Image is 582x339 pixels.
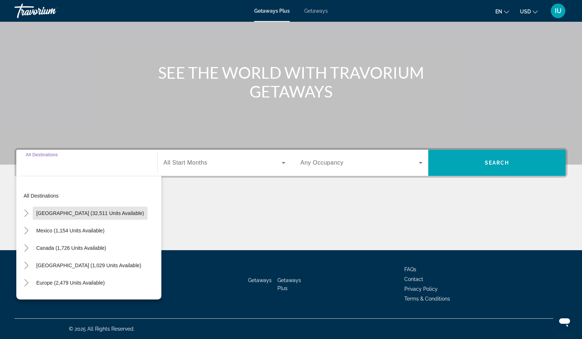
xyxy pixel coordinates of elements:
button: Mexico (1,154 units available) [33,224,108,237]
a: Privacy Policy [404,286,438,292]
button: Canada (1,726 units available) [33,241,110,255]
button: Toggle United States (32,511 units available) [20,207,33,220]
span: en [495,9,502,15]
a: Terms & Conditions [404,296,450,302]
span: [GEOGRAPHIC_DATA] (32,511 units available) [36,210,144,216]
button: [GEOGRAPHIC_DATA] (32,511 units available) [33,207,148,220]
iframe: Button to launch messaging window [553,310,576,333]
button: Change language [495,6,509,17]
button: Change currency [520,6,538,17]
span: IU [555,7,562,15]
span: Europe (2,479 units available) [36,280,105,286]
button: Toggle Australia (197 units available) [20,294,33,307]
a: Getaways Plus [277,277,301,291]
span: Search [485,160,509,166]
button: Toggle Canada (1,726 units available) [20,242,33,255]
h1: SEE THE WORLD WITH TRAVORIUM GETAWAYS [155,63,427,101]
button: Search [428,150,566,176]
span: USD [520,9,531,15]
div: Search widget [16,150,566,176]
button: [GEOGRAPHIC_DATA] (197 units available) [33,294,141,307]
span: Canada (1,726 units available) [36,245,106,251]
span: [GEOGRAPHIC_DATA] (1,029 units available) [36,262,141,268]
button: Toggle Europe (2,479 units available) [20,277,33,289]
button: [GEOGRAPHIC_DATA] (1,029 units available) [33,259,145,272]
a: FAQs [404,266,416,272]
span: All Start Months [164,160,207,166]
button: User Menu [549,3,567,18]
a: Contact [404,276,423,282]
button: All destinations [20,189,161,202]
span: All Destinations [26,152,58,157]
button: Toggle Caribbean & Atlantic Islands (1,029 units available) [20,259,33,272]
a: Travorium [15,1,87,20]
span: Any Occupancy [301,160,344,166]
span: All destinations [24,193,59,199]
span: © 2025 All Rights Reserved. [69,326,135,332]
a: Getaways [304,8,328,14]
a: Getaways Plus [254,8,290,14]
a: Getaways [248,277,272,283]
button: Europe (2,479 units available) [33,276,108,289]
button: Toggle Mexico (1,154 units available) [20,224,33,237]
span: Mexico (1,154 units available) [36,228,104,233]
